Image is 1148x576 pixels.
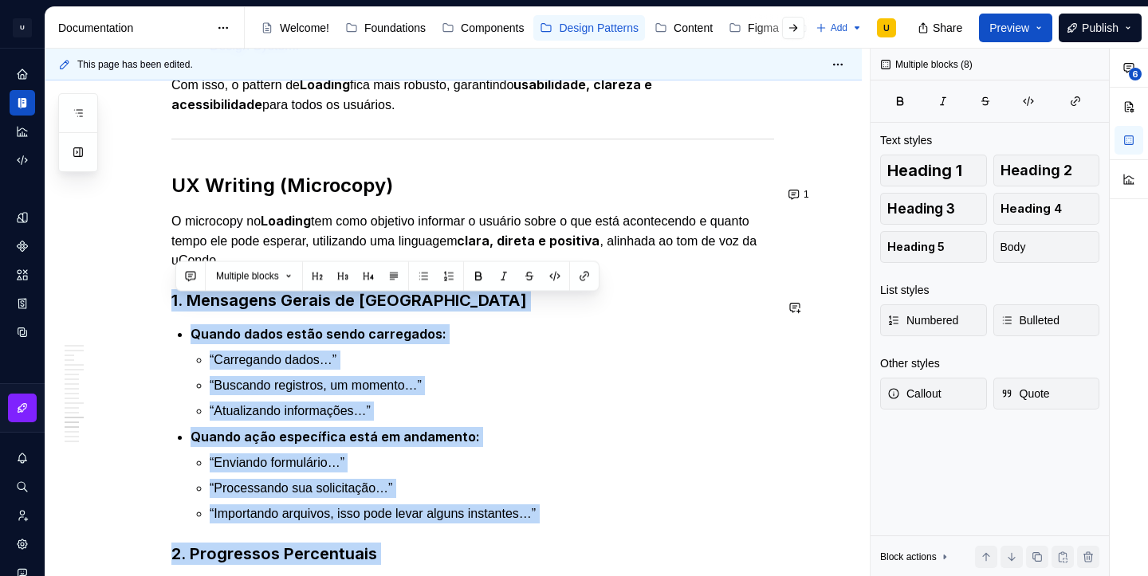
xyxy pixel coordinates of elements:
div: Page tree [254,12,808,44]
button: Body [993,231,1100,263]
a: Documentation [10,90,35,116]
div: Text styles [880,132,932,148]
div: Components [461,20,524,36]
strong: 1. Mensagens Gerais de [GEOGRAPHIC_DATA] [171,291,527,310]
strong: Quando ação específica está em andamento: [191,429,480,445]
div: Documentation [58,20,209,36]
strong: 2. Progressos Percentuais [171,544,377,563]
a: Data sources [10,319,35,345]
a: Storybook stories [10,291,35,316]
a: Design tokens [10,205,35,230]
strong: Loading [300,76,350,92]
button: U [3,10,41,45]
span: Heading 3 [887,201,955,217]
span: Body [1001,239,1026,255]
span: Heading 4 [1001,201,1062,217]
strong: Loading [261,213,311,229]
span: Numbered [887,312,958,328]
button: Heading 3 [880,193,987,225]
strong: Quando dados estão sendo carregados: [191,326,446,342]
span: Heading 2 [1001,163,1072,178]
a: Home [10,61,35,87]
strong: clara, direta e positiva [457,233,600,249]
div: Block actions [880,551,937,563]
p: “Carregando dados…” [210,351,774,370]
a: Assets [10,262,35,288]
button: Share [910,14,973,42]
div: Design Patterns [559,20,639,36]
div: Foundations [364,20,426,36]
a: Design Patterns [533,15,645,41]
button: Preview [979,14,1052,42]
span: Quote [1001,386,1050,402]
button: Numbered [880,304,987,336]
button: Heading 4 [993,193,1100,225]
p: “Importando arquivos, isso pode levar alguns instantes…” [210,504,774,523]
a: Components [435,15,530,41]
button: Heading 5 [880,231,987,263]
span: 1 [804,188,809,201]
button: Notifications [10,445,35,471]
strong: UX Writing (Microcopy) [171,174,393,197]
button: Add [811,17,867,39]
button: Callout [880,378,987,409]
span: 6 [1129,68,1142,80]
a: Welcome! [254,15,336,41]
div: Content [674,20,713,36]
div: Other styles [880,355,940,371]
a: Content [648,15,719,41]
span: Heading 5 [887,239,945,255]
a: Figma [722,15,785,41]
a: Components [10,233,35,259]
p: O microcopy no tem como objetivo informar o usuário sobre o que está acontecendo e quanto tempo e... [171,211,774,270]
div: Figma [748,20,779,36]
button: 1 [784,183,816,206]
p: “Enviando formulário…” [210,453,774,472]
span: Bulleted [1001,312,1060,328]
div: U [883,22,890,34]
a: Foundations [339,15,432,41]
button: Search ⌘K [10,474,35,500]
span: Share [933,20,962,36]
div: Welcome! [280,20,329,36]
p: “Processando sua solicitação…” [210,479,774,498]
a: Analytics [10,119,35,144]
span: Callout [887,386,942,402]
button: Publish [1059,14,1142,42]
a: Invite team [10,503,35,528]
button: Quote [993,378,1100,409]
a: Code automation [10,147,35,173]
div: List styles [880,282,929,298]
p: “Buscando registros, um momento…” [210,376,774,395]
div: U [13,18,32,37]
button: Heading 2 [993,155,1100,186]
a: Settings [10,531,35,557]
span: Add [831,22,847,34]
span: This page has been edited. [77,58,193,71]
p: Com isso, o pattern de fica mais robusto, garantindo para todos os usuários. [171,75,774,115]
span: Publish [1082,20,1119,36]
div: Block actions [880,546,951,568]
p: “Atualizando informações…” [210,402,774,421]
span: Heading 1 [887,163,962,178]
button: Bulleted [993,304,1100,336]
span: Preview [989,20,1029,36]
button: Heading 1 [880,155,987,186]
